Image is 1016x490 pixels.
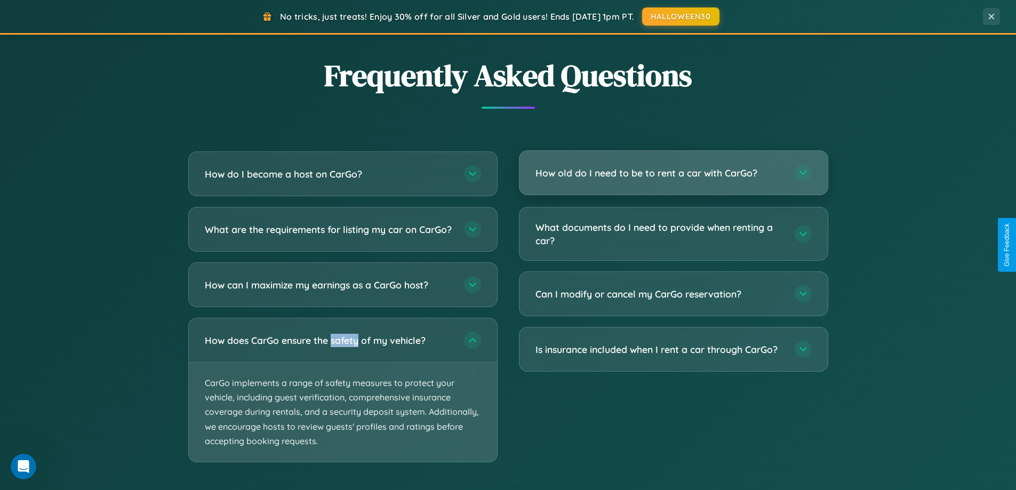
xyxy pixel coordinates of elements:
iframe: Intercom live chat [11,454,36,479]
h3: How old do I need to be to rent a car with CarGo? [535,166,784,180]
h3: Can I modify or cancel my CarGo reservation? [535,287,784,301]
h3: How can I maximize my earnings as a CarGo host? [205,278,453,292]
button: HALLOWEEN30 [642,7,719,26]
div: Give Feedback [1003,223,1011,267]
h3: What are the requirements for listing my car on CarGo? [205,223,453,236]
h3: How do I become a host on CarGo? [205,167,453,181]
h3: How does CarGo ensure the safety of my vehicle? [205,334,453,347]
h3: What documents do I need to provide when renting a car? [535,221,784,247]
h3: Is insurance included when I rent a car through CarGo? [535,343,784,356]
h2: Frequently Asked Questions [188,55,828,96]
span: No tricks, just treats! Enjoy 30% off for all Silver and Gold users! Ends [DATE] 1pm PT. [280,11,634,22]
p: CarGo implements a range of safety measures to protect your vehicle, including guest verification... [189,363,497,462]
